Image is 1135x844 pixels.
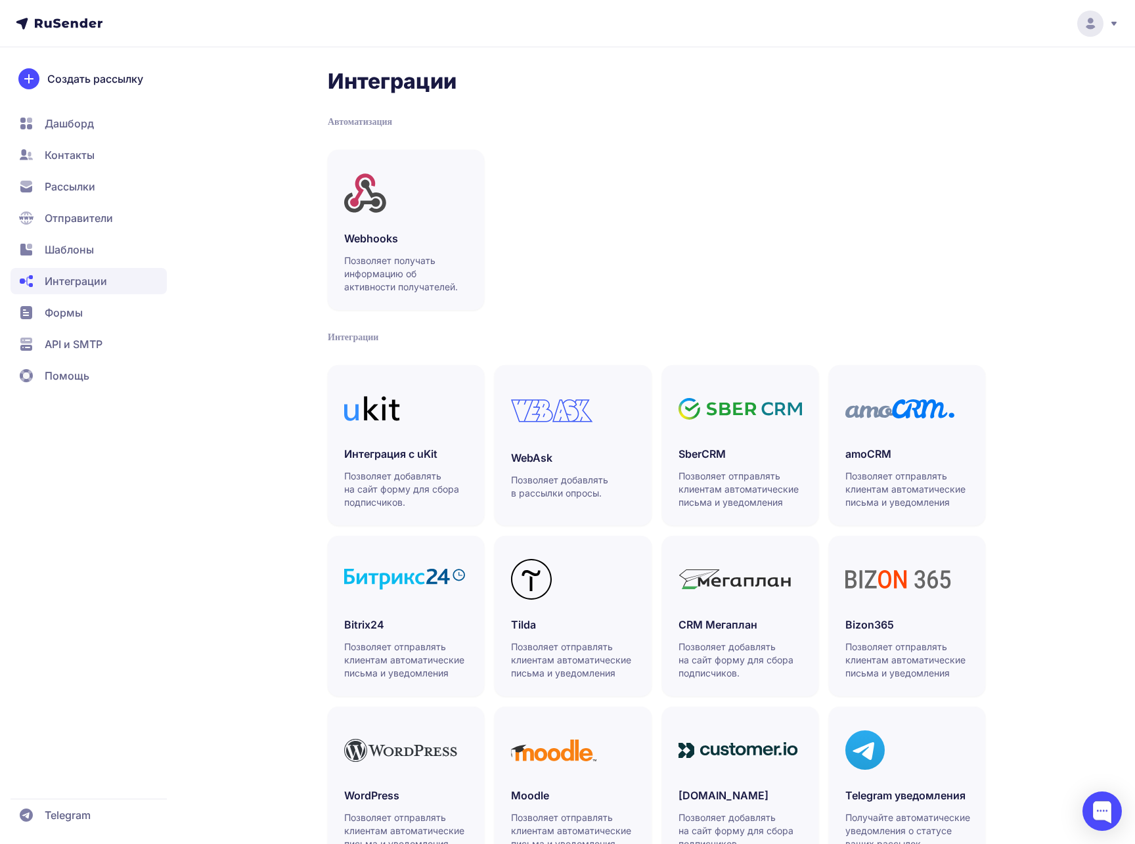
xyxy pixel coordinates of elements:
[344,640,469,680] p: Позволяет отправлять клиентам автоматические письма и уведомления
[328,536,484,696] a: Bitrix24Позволяет отправлять клиентам автоматические письма и уведомления
[662,365,818,525] a: SberCRMПозволяет отправлять клиентам автоматические письма и уведомления
[829,536,985,696] a: Bizon365Позволяет отправлять клиентам автоматические письма и уведомления
[11,802,167,828] a: Telegram
[45,147,95,163] span: Контакты
[328,68,985,95] h2: Интеграции
[45,242,94,257] span: Шаблоны
[344,788,468,803] h3: WordPress
[328,116,985,129] div: Автоматизация
[45,305,83,321] span: Формы
[511,640,636,680] p: Позволяет отправлять клиентам автоматические письма и уведомления
[495,536,651,696] a: TildaПозволяет отправлять клиентам автоматические письма и уведомления
[845,788,969,803] h3: Telegram уведомления
[45,273,107,289] span: Интеграции
[45,116,94,131] span: Дашборд
[344,470,469,509] p: Позволяет добавлять на сайт форму для сбора подписчиков.
[344,446,468,462] h3: Интеграция с uKit
[45,807,91,823] span: Telegram
[679,446,802,462] h3: SberCRM
[845,617,969,633] h3: Bizon365
[845,446,969,462] h3: amoCRM
[679,788,802,803] h3: [DOMAIN_NAME]
[45,368,89,384] span: Помощь
[679,640,803,680] p: Позволяет добавлять на сайт форму для сбора подписчиков.
[511,450,634,466] h3: WebAsk
[328,365,484,525] a: Интеграция с uKitПозволяет добавлять на сайт форму для сбора подписчиков.
[829,365,985,525] a: amoCRMПозволяет отправлять клиентам автоматические письма и уведомления
[845,640,970,680] p: Позволяет отправлять клиентам автоматические письма и уведомления
[511,474,636,500] p: Позволяет добавлять в рассылки опросы.
[511,788,634,803] h3: Moodle
[845,470,970,509] p: Позволяет отправлять клиентам автоматические письма и уведомления
[45,179,95,194] span: Рассылки
[679,470,803,509] p: Позволяет отправлять клиентам автоматические письма и уведомления
[328,331,985,344] div: Интеграции
[495,365,651,525] a: WebAskПозволяет добавлять в рассылки опросы.
[45,336,102,352] span: API и SMTP
[328,150,484,310] a: WebhooksПозволяет получать информацию об активности получателей.
[344,617,468,633] h3: Bitrix24
[511,617,634,633] h3: Tilda
[344,231,468,246] h3: Webhooks
[662,536,818,696] a: CRM МегапланПозволяет добавлять на сайт форму для сбора подписчиков.
[47,71,143,87] span: Создать рассылку
[344,254,469,294] p: Позволяет получать информацию об активности получателей.
[679,617,802,633] h3: CRM Мегаплан
[45,210,113,226] span: Отправители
